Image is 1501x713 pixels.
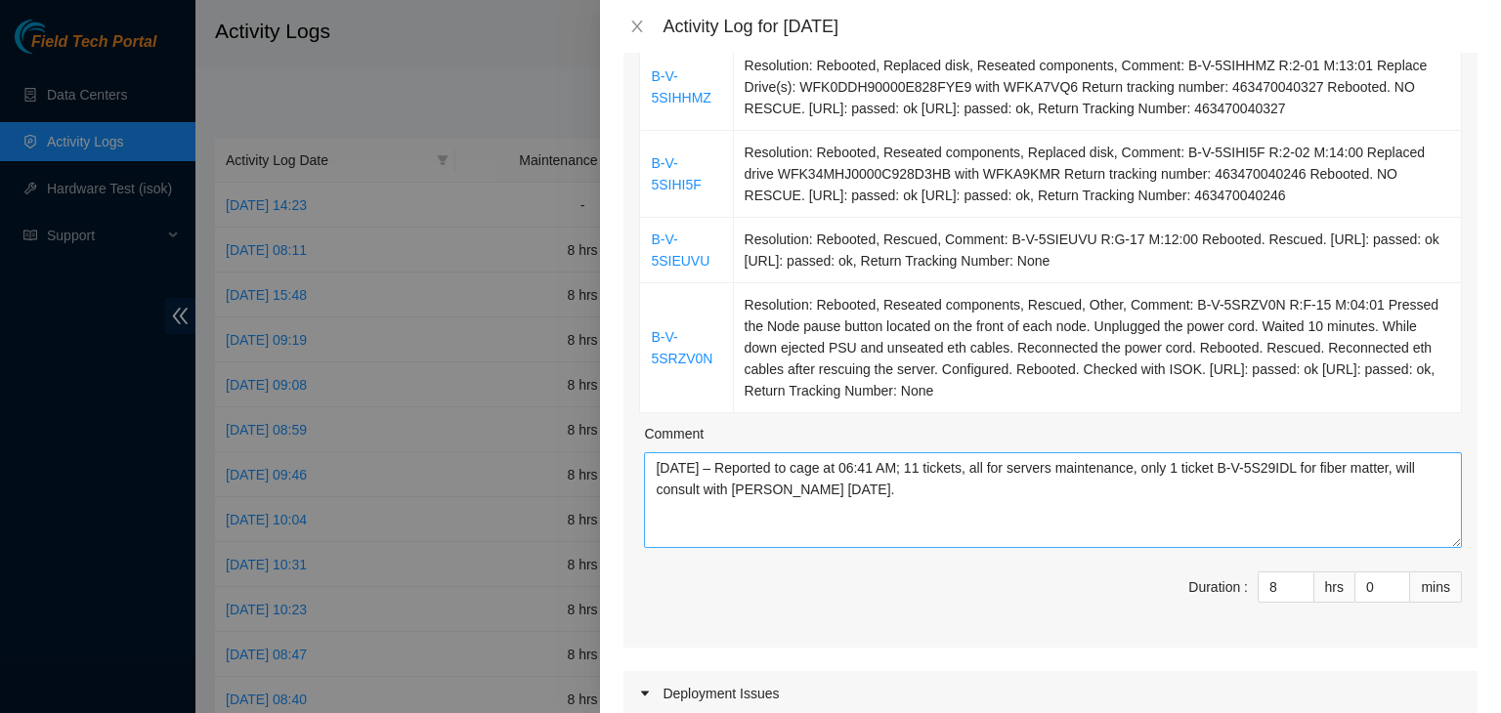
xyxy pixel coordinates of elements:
span: close [629,19,645,34]
span: down [1394,589,1405,601]
div: Activity Log for [DATE] [663,16,1478,37]
span: down [1298,589,1309,601]
span: Decrease Value [1292,587,1313,602]
a: B-V-5SIHHMZ [651,68,710,105]
span: Increase Value [1388,572,1409,587]
div: Duration : [1188,576,1248,598]
a: B-V-5SRZV0N [651,329,712,366]
td: Resolution: Rebooted, Reseated components, Replaced disk, Comment: B-V-5SIHI5F R:2-02 M:14:00 Rep... [734,131,1462,218]
span: Increase Value [1292,572,1313,587]
a: B-V-5SIEUVU [651,231,709,269]
span: up [1394,575,1405,587]
td: Resolution: Rebooted, Rescued, Comment: B-V-5SIEUVU R:G-17 M:12:00 Rebooted. Rescued. [URL]: pass... [734,218,1462,283]
div: mins [1410,571,1462,603]
label: Comment [644,423,704,444]
span: Decrease Value [1388,587,1409,602]
button: Close [623,18,651,36]
div: hrs [1314,571,1355,603]
textarea: Comment [644,452,1462,548]
a: B-V-5SIHI5F [651,155,701,192]
span: up [1298,575,1309,587]
td: Resolution: Rebooted, Reseated components, Rescued, Other, Comment: B-V-5SRZV0N R:F-15 M:04:01 Pr... [734,283,1462,413]
td: Resolution: Rebooted, Replaced disk, Reseated components, Comment: B-V-5SIHHMZ R:2-01 M:13:01 Rep... [734,44,1462,131]
span: caret-right [639,688,651,699]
